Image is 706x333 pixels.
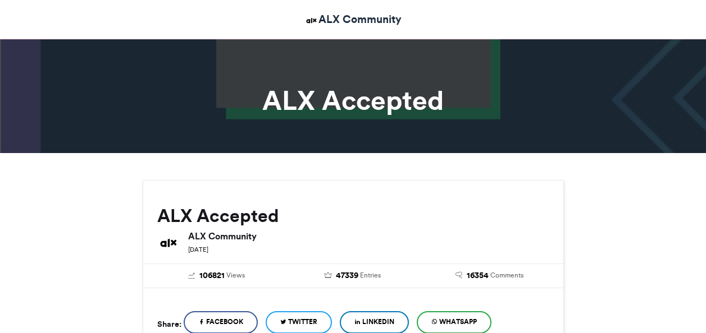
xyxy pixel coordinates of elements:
[304,13,318,27] img: ALX Community
[157,317,181,331] h5: Share:
[157,206,549,226] h2: ALX Accepted
[430,270,549,282] a: 16354 Comments
[288,317,317,327] span: Twitter
[226,270,245,280] span: Views
[659,288,695,322] iframe: chat widget
[199,270,225,282] span: 106821
[293,270,413,282] a: 47339 Entries
[490,270,523,280] span: Comments
[336,270,358,282] span: 47339
[206,317,243,327] span: Facebook
[42,87,665,114] h1: ALX Accepted
[157,270,277,282] a: 106821 Views
[439,317,477,327] span: WhatsApp
[304,11,402,27] a: ALX Community
[188,232,549,240] h6: ALX Community
[362,317,394,327] span: LinkedIn
[188,246,208,253] small: [DATE]
[157,232,180,254] img: ALX Community
[360,270,381,280] span: Entries
[467,270,489,282] span: 16354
